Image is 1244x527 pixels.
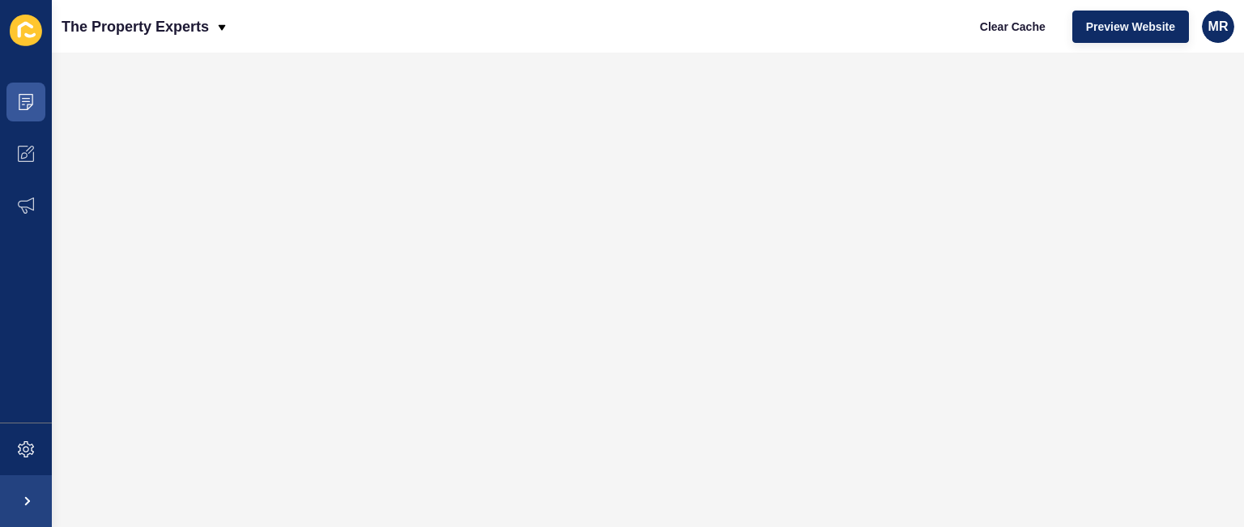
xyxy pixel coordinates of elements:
[1086,19,1175,35] span: Preview Website
[1072,11,1189,43] button: Preview Website
[1208,19,1229,35] span: MR
[966,11,1059,43] button: Clear Cache
[980,19,1046,35] span: Clear Cache
[62,6,209,47] p: The Property Experts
